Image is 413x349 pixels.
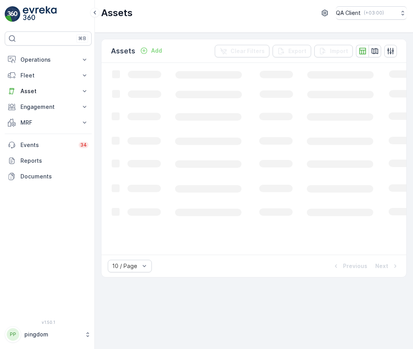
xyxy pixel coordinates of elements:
[336,9,361,17] p: QA Client
[5,99,92,115] button: Engagement
[336,6,407,20] button: QA Client(+03:00)
[20,119,76,127] p: MRF
[23,6,57,22] img: logo_light-DOdMpM7g.png
[5,6,20,22] img: logo
[137,46,165,55] button: Add
[230,47,265,55] p: Clear Filters
[24,331,81,338] p: pingdom
[20,103,76,111] p: Engagement
[5,68,92,83] button: Fleet
[5,83,92,99] button: Asset
[5,320,92,325] span: v 1.50.1
[5,115,92,130] button: MRF
[288,47,306,55] p: Export
[330,47,348,55] p: Import
[343,262,367,270] p: Previous
[20,141,74,149] p: Events
[20,173,88,180] p: Documents
[5,52,92,68] button: Operations
[7,328,19,341] div: PP
[5,169,92,184] a: Documents
[364,10,384,16] p: ( +03:00 )
[273,45,311,57] button: Export
[314,45,353,57] button: Import
[374,261,400,271] button: Next
[5,326,92,343] button: PPpingdom
[20,157,88,165] p: Reports
[20,56,76,64] p: Operations
[101,7,133,19] p: Assets
[78,35,86,42] p: ⌘B
[5,153,92,169] a: Reports
[5,137,92,153] a: Events34
[20,72,76,79] p: Fleet
[331,261,368,271] button: Previous
[111,46,135,57] p: Assets
[151,47,162,55] p: Add
[215,45,269,57] button: Clear Filters
[20,87,76,95] p: Asset
[375,262,388,270] p: Next
[80,142,87,148] p: 34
